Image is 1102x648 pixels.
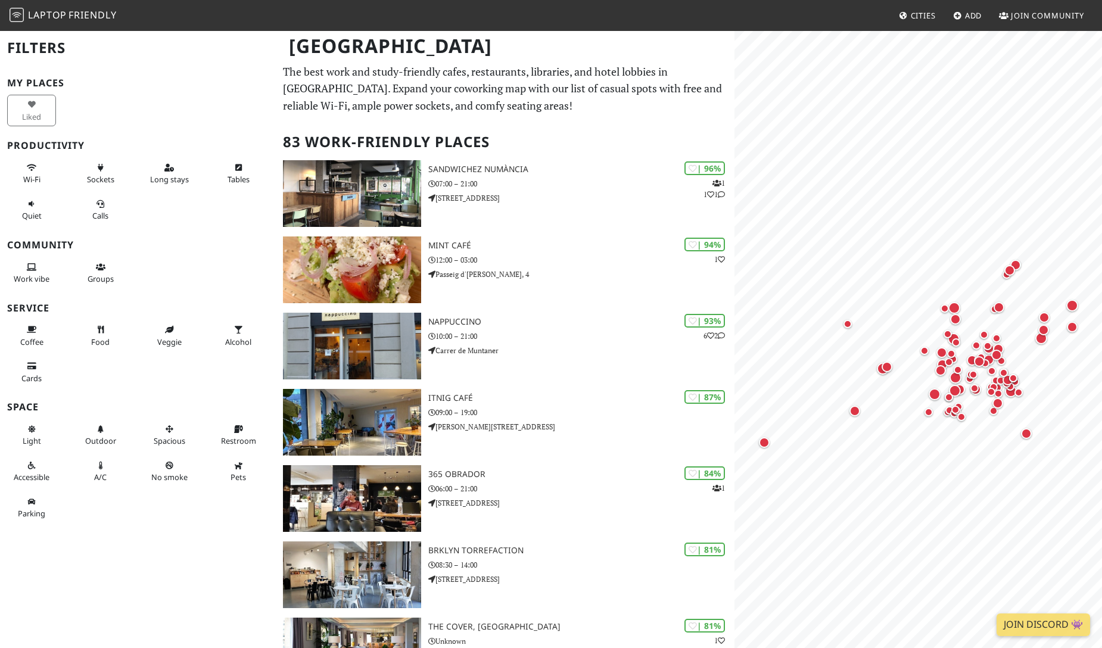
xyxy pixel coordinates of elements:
div: Map marker [1002,263,1017,278]
span: Group tables [88,273,114,284]
div: Map marker [951,400,966,414]
span: Cities [911,10,936,21]
div: Map marker [991,341,1006,357]
div: Map marker [840,317,855,331]
div: Map marker [972,354,987,369]
span: Alcohol [225,337,251,347]
span: Stable Wi-Fi [23,174,41,185]
div: Map marker [941,405,955,419]
div: Map marker [949,335,963,350]
span: Spacious [154,435,185,446]
div: Map marker [926,386,943,403]
p: 1 [714,635,725,646]
div: | 84% [684,466,725,480]
p: 1 [712,482,725,494]
button: Sockets [76,158,125,189]
div: Map marker [1008,257,1023,273]
div: Map marker [917,344,932,358]
div: Map marker [942,390,956,404]
p: 1 1 1 [703,177,725,200]
div: Map marker [991,387,1006,401]
div: Map marker [1036,310,1052,325]
div: Map marker [1033,330,1050,347]
h3: 365 Obrador [428,469,734,479]
div: Map marker [984,385,998,399]
span: Natural light [23,435,41,446]
div: Map marker [934,345,950,360]
img: Mint Café [283,236,422,303]
div: Map marker [977,328,991,342]
div: Map marker [948,311,963,327]
p: 09:00 – 19:00 [428,407,734,418]
a: Add [948,5,987,26]
a: LaptopFriendly LaptopFriendly [10,5,117,26]
span: Parking [18,508,45,519]
div: Map marker [966,367,980,382]
div: | 93% [684,314,725,328]
h3: Community [7,239,269,251]
div: Map marker [980,339,995,353]
div: Map marker [988,302,1002,316]
button: Accessible [7,456,56,487]
span: Laptop [28,8,67,21]
img: BRKLYN Torrefaction [283,541,422,608]
div: | 87% [684,390,725,404]
h3: Itnig Café [428,393,734,403]
div: Map marker [1000,372,1016,388]
span: Air conditioned [94,472,107,482]
div: Map marker [947,382,963,399]
span: Pet friendly [231,472,246,482]
div: Map marker [946,300,963,316]
div: Map marker [964,367,978,382]
div: Map marker [1000,267,1014,282]
button: Pets [214,456,263,487]
span: Outdoor area [85,435,116,446]
h3: BRKLYN Torrefaction [428,546,734,556]
div: Map marker [968,382,983,397]
h3: Nappuccino [428,317,734,327]
img: 365 Obrador [283,465,422,532]
p: 1 [714,254,725,265]
img: SandwiChez Numància [283,160,422,227]
button: Tables [214,158,263,189]
span: Power sockets [87,174,114,185]
div: Map marker [757,435,772,450]
div: | 81% [684,619,725,633]
div: Map marker [879,359,895,375]
div: Map marker [986,404,1001,418]
p: The best work and study-friendly cafes, restaurants, libraries, and hotel lobbies in [GEOGRAPHIC_... [283,63,728,114]
button: Restroom [214,419,263,451]
button: Food [76,320,125,351]
h3: Mint Café [428,241,734,251]
span: Coffee [20,337,43,347]
span: Video/audio calls [92,210,108,221]
span: Join Community [1011,10,1084,21]
button: No smoke [145,456,194,487]
div: Map marker [954,410,969,424]
div: Map marker [985,364,999,378]
span: Smoke free [151,472,188,482]
a: Mint Café | 94% 1 Mint Café 12:00 – 03:00 Passeig d'[PERSON_NAME], 4 [276,236,735,303]
div: Map marker [967,381,982,395]
button: Groups [76,257,125,289]
span: Accessible [14,472,49,482]
p: 6 2 [703,330,725,341]
button: Work vibe [7,257,56,289]
span: Add [965,10,982,21]
a: Join Discord 👾 [997,613,1090,636]
h2: 83 Work-Friendly Places [283,124,728,160]
p: [STREET_ADDRESS] [428,192,734,204]
div: | 96% [684,161,725,175]
p: [STREET_ADDRESS] [428,574,734,585]
div: Map marker [942,403,957,418]
span: Quiet [22,210,42,221]
button: Coffee [7,320,56,351]
div: Map marker [986,380,1001,394]
span: Restroom [221,435,256,446]
h3: SandwiChez Numància [428,164,734,175]
div: | 81% [684,543,725,556]
h3: The Cover, [GEOGRAPHIC_DATA] [428,622,734,632]
a: Join Community [994,5,1089,26]
div: Map marker [1036,322,1051,338]
div: Map marker [1011,385,1026,400]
